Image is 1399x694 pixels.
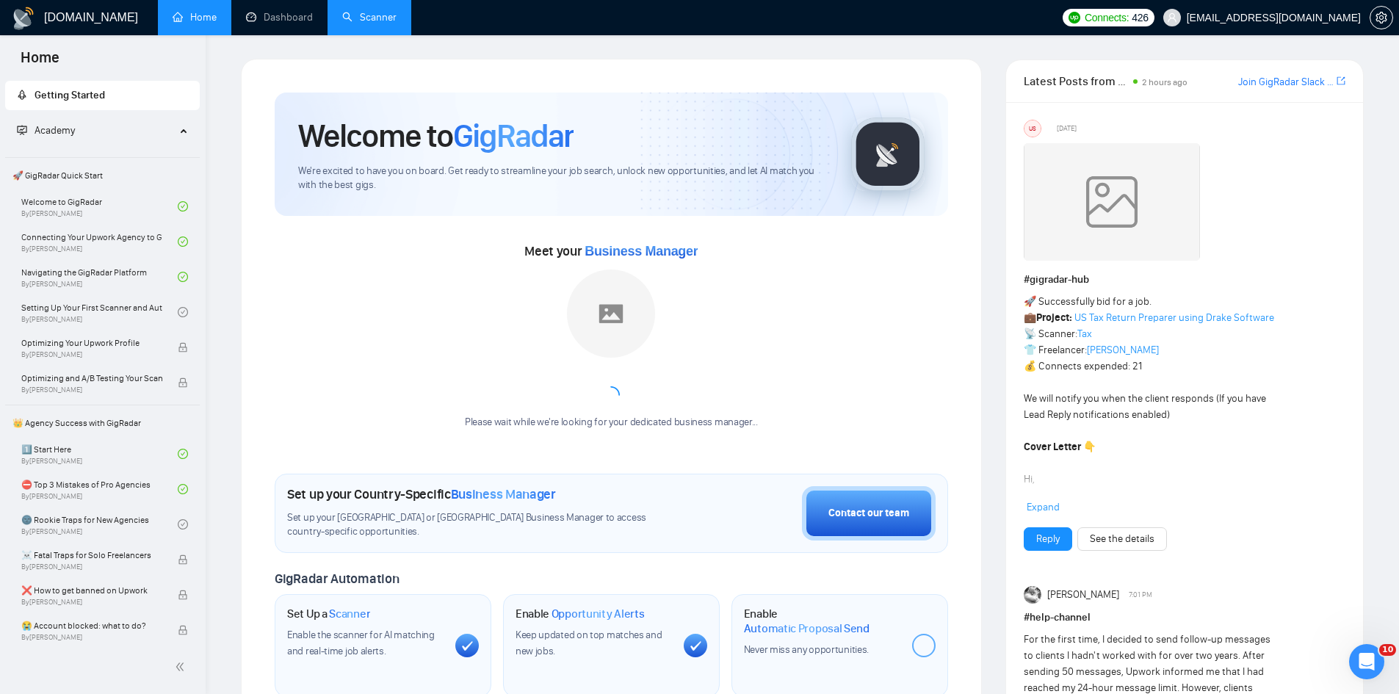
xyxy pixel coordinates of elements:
div: Please wait while we're looking for your dedicated business manager... [456,416,767,430]
a: 1️⃣ Start HereBy[PERSON_NAME] [21,438,178,470]
span: 2 hours ago [1142,77,1187,87]
span: 😭 Account blocked: what to do? [21,618,162,633]
a: US Tax Return Preparer using Drake Software [1074,311,1274,324]
a: [PERSON_NAME] [1087,344,1159,356]
span: By [PERSON_NAME] [21,350,162,359]
span: Automatic Proposal Send [744,621,870,636]
span: Meet your [524,243,698,259]
span: By [PERSON_NAME] [21,633,162,642]
span: check-circle [178,236,188,247]
button: setting [1370,6,1393,29]
span: 426 [1132,10,1148,26]
span: fund-projection-screen [17,125,27,135]
span: export [1337,75,1345,87]
span: Connects: [1085,10,1129,26]
span: user [1167,12,1177,23]
span: Latest Posts from the GigRadar Community [1024,72,1129,90]
span: lock [178,590,188,600]
span: check-circle [178,519,188,529]
a: searchScanner [342,11,397,24]
a: Join GigRadar Slack Community [1238,74,1334,90]
span: ❌ How to get banned on Upwork [21,583,162,598]
span: By [PERSON_NAME] [21,598,162,607]
span: Scanner [329,607,370,621]
a: Reply [1036,531,1060,547]
span: loading [602,386,620,404]
span: Optimizing Your Upwork Profile [21,336,162,350]
span: 7:01 PM [1129,588,1152,601]
span: 👑 Agency Success with GigRadar [7,408,198,438]
button: Contact our team [802,486,936,541]
h1: Welcome to [298,116,574,156]
a: 🌚 Rookie Traps for New AgenciesBy[PERSON_NAME] [21,508,178,541]
div: Contact our team [828,505,909,521]
div: US [1024,120,1041,137]
span: check-circle [178,307,188,317]
span: Expand [1027,501,1060,513]
img: upwork-logo.png [1069,12,1080,24]
span: GigRadar [453,116,574,156]
img: weqQh+iSagEgQAAAABJRU5ErkJggg== [1024,143,1200,261]
span: rocket [17,90,27,100]
span: Optimizing and A/B Testing Your Scanner for Better Results [21,371,162,386]
span: By [PERSON_NAME] [21,563,162,571]
span: check-circle [178,272,188,282]
span: By [PERSON_NAME] [21,386,162,394]
span: lock [178,377,188,388]
span: [DATE] [1057,122,1077,135]
span: Home [9,47,71,78]
img: Pavel [1024,586,1041,604]
span: Enable the scanner for AI matching and real-time job alerts. [287,629,435,657]
a: export [1337,74,1345,88]
h1: Set Up a [287,607,370,621]
strong: Cover Letter 👇 [1024,441,1096,453]
span: lock [178,342,188,353]
button: Reply [1024,527,1072,551]
a: Setting Up Your First Scanner and Auto-BidderBy[PERSON_NAME] [21,296,178,328]
span: GigRadar Automation [275,571,399,587]
a: setting [1370,12,1393,24]
span: Academy [35,124,75,137]
span: Academy [17,124,75,137]
h1: Enable [516,607,645,621]
span: 10 [1379,644,1396,656]
h1: # help-channel [1024,610,1345,626]
a: Welcome to GigRadarBy[PERSON_NAME] [21,190,178,223]
span: Never miss any opportunities. [744,643,869,656]
h1: Enable [744,607,900,635]
img: logo [12,7,35,30]
a: homeHome [173,11,217,24]
iframe: Intercom live chat [1349,644,1384,679]
h1: Set up your Country-Specific [287,486,556,502]
span: [PERSON_NAME] [1047,587,1119,603]
span: double-left [175,659,189,674]
img: placeholder.png [567,270,655,358]
span: Opportunity Alerts [552,607,645,621]
span: 🚀 GigRadar Quick Start [7,161,198,190]
a: ⛔ Top 3 Mistakes of Pro AgenciesBy[PERSON_NAME] [21,473,178,505]
span: check-circle [178,201,188,212]
span: Getting Started [35,89,105,101]
span: check-circle [178,449,188,459]
span: Keep updated on top matches and new jobs. [516,629,662,657]
span: Business Manager [585,244,698,259]
a: Tax [1077,328,1092,340]
button: See the details [1077,527,1167,551]
span: lock [178,554,188,565]
span: Set up your [GEOGRAPHIC_DATA] or [GEOGRAPHIC_DATA] Business Manager to access country-specific op... [287,511,676,539]
strong: Project: [1036,311,1072,324]
a: Connecting Your Upwork Agency to GigRadarBy[PERSON_NAME] [21,225,178,258]
span: setting [1370,12,1392,24]
span: lock [178,625,188,635]
span: We're excited to have you on board. Get ready to streamline your job search, unlock new opportuni... [298,165,828,192]
li: Getting Started [5,81,200,110]
span: check-circle [178,484,188,494]
a: Navigating the GigRadar PlatformBy[PERSON_NAME] [21,261,178,293]
span: ☠️ Fatal Traps for Solo Freelancers [21,548,162,563]
img: gigradar-logo.png [851,118,925,191]
a: dashboardDashboard [246,11,313,24]
a: See the details [1090,531,1154,547]
span: Business Manager [451,486,556,502]
h1: # gigradar-hub [1024,272,1345,288]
